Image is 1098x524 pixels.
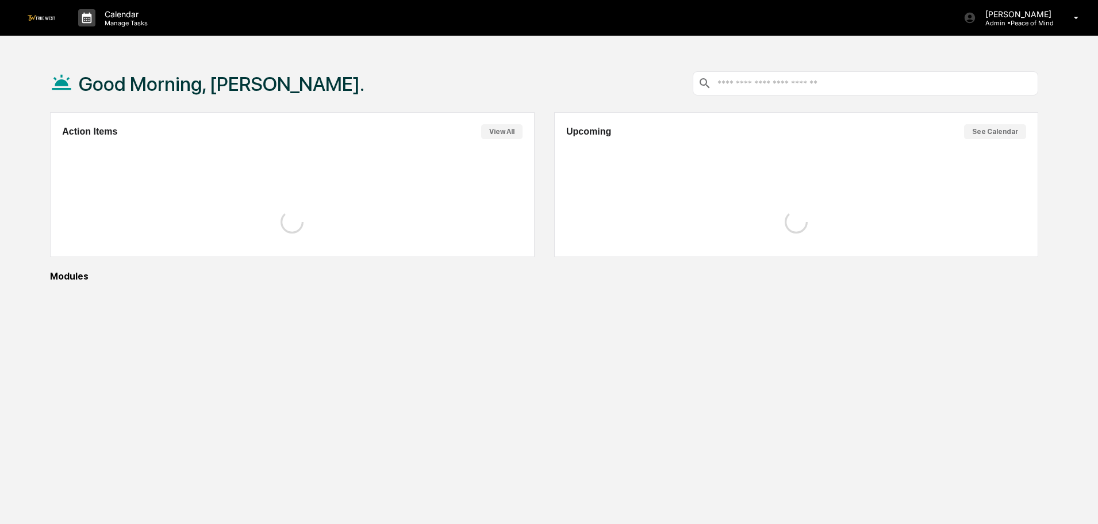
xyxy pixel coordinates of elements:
[976,9,1057,19] p: [PERSON_NAME]
[481,124,523,139] button: View All
[95,9,153,19] p: Calendar
[976,19,1057,27] p: Admin • Peace of Mind
[566,127,611,137] h2: Upcoming
[95,19,153,27] p: Manage Tasks
[964,124,1026,139] button: See Calendar
[28,15,55,20] img: logo
[79,72,364,95] h1: Good Morning, [PERSON_NAME].
[62,127,117,137] h2: Action Items
[50,271,1038,282] div: Modules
